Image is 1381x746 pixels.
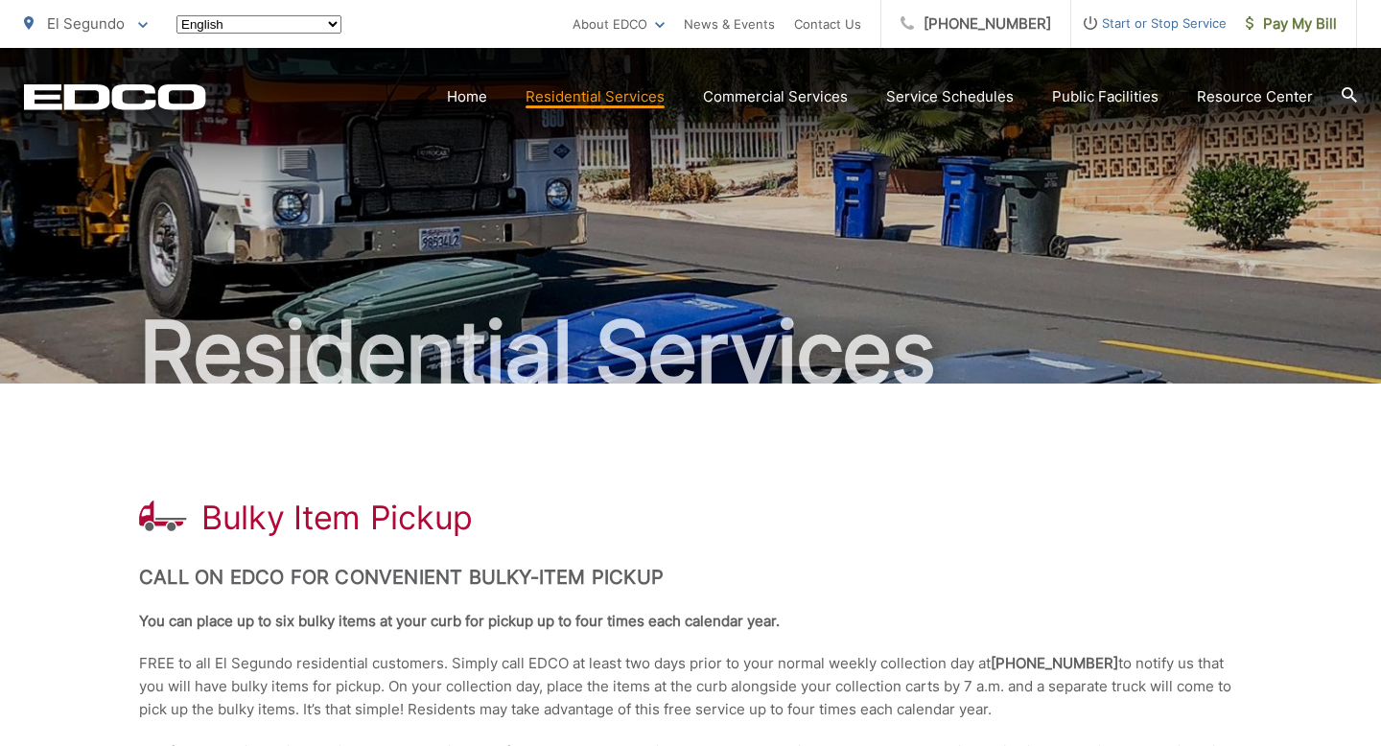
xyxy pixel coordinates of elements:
[684,12,775,35] a: News & Events
[1246,12,1337,35] span: Pay My Bill
[47,14,125,33] span: El Segundo
[1052,85,1159,108] a: Public Facilities
[24,83,206,110] a: EDCD logo. Return to the homepage.
[201,499,473,537] h1: Bulky Item Pickup
[526,85,665,108] a: Residential Services
[139,612,780,630] strong: You can place up to six bulky items at your curb for pickup up to four times each calendar year.
[139,566,1242,589] h2: Call on EDCO for Convenient Bulky-Item Pickup
[703,85,848,108] a: Commercial Services
[794,12,861,35] a: Contact Us
[139,652,1242,721] p: FREE to all El Segundo residential customers. Simply call EDCO at least two days prior to your no...
[573,12,665,35] a: About EDCO
[1197,85,1313,108] a: Resource Center
[176,15,341,34] select: Select a language
[886,85,1014,108] a: Service Schedules
[991,654,1118,672] strong: [PHONE_NUMBER]
[447,85,487,108] a: Home
[24,305,1357,401] h2: Residential Services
